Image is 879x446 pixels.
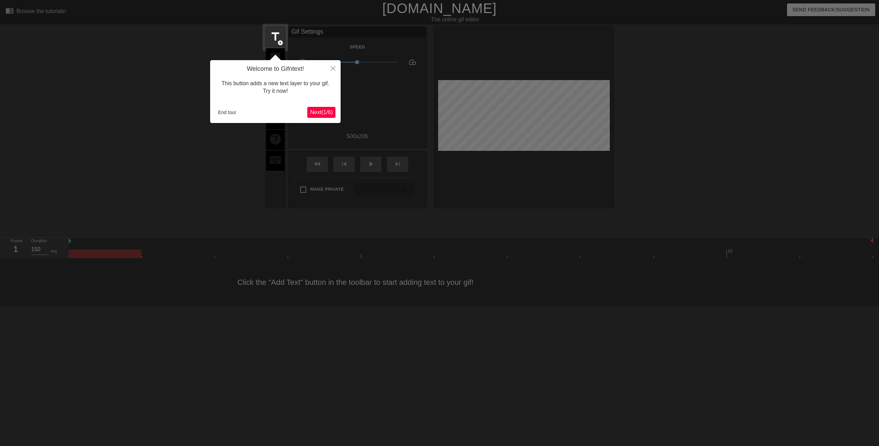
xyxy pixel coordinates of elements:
[310,109,333,115] span: Next ( 1 / 6 )
[215,107,239,118] button: End tour
[307,107,335,118] button: Next
[215,73,335,102] div: This button adds a new text layer to your gif. Try it now!
[215,65,335,73] h4: Welcome to Gifntext!
[326,60,341,76] button: Close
